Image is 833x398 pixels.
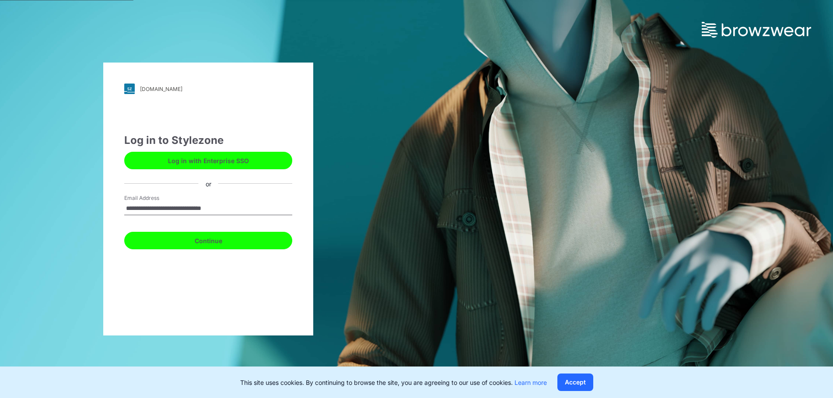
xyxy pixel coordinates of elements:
[140,86,182,92] div: [DOMAIN_NAME]
[514,379,547,386] a: Learn more
[124,133,292,148] div: Log in to Stylezone
[124,232,292,249] button: Continue
[702,22,811,38] img: browzwear-logo.73288ffb.svg
[124,84,292,94] a: [DOMAIN_NAME]
[124,152,292,169] button: Log in with Enterprise SSO
[199,179,218,188] div: or
[124,84,135,94] img: svg+xml;base64,PHN2ZyB3aWR0aD0iMjgiIGhlaWdodD0iMjgiIHZpZXdCb3g9IjAgMCAyOCAyOCIgZmlsbD0ibm9uZSIgeG...
[240,378,547,387] p: This site uses cookies. By continuing to browse the site, you are agreeing to our use of cookies.
[557,374,593,391] button: Accept
[124,194,185,202] label: Email Address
